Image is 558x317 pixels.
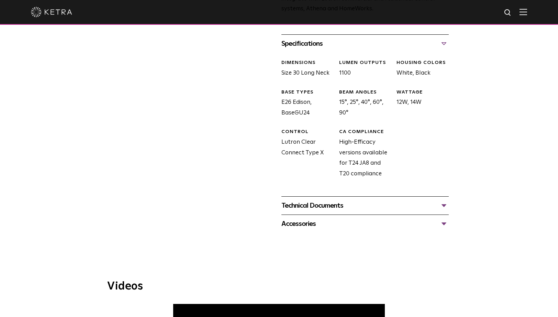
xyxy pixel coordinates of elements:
[520,9,527,15] img: Hamburger%20Nav.svg
[276,89,334,119] div: E26 Edison, BaseGU24
[281,129,334,135] div: CONTROL
[31,7,72,17] img: ketra-logo-2019-white
[397,59,449,66] div: HOUSING COLORS
[281,200,449,211] div: Technical Documents
[107,281,451,292] h3: Videos
[334,129,391,179] div: High-Efficacy versions available for T24 JA8 and T20 compliance
[397,89,449,96] div: WATTAGE
[276,129,334,179] div: Lutron Clear Connect Type X
[281,89,334,96] div: BASE TYPES
[281,38,449,49] div: Specifications
[339,59,391,66] div: LUMEN OUTPUTS
[334,59,391,78] div: 1100
[504,9,512,17] img: search icon
[281,59,334,66] div: DIMENSIONS
[276,59,334,78] div: Size 30 Long Neck
[391,59,449,78] div: White, Black
[281,218,449,229] div: Accessories
[391,89,449,119] div: 12W, 14W
[339,129,391,135] div: CA COMPLIANCE
[334,89,391,119] div: 15°, 25°, 40°, 60°, 90°
[339,89,391,96] div: BEAM ANGLES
